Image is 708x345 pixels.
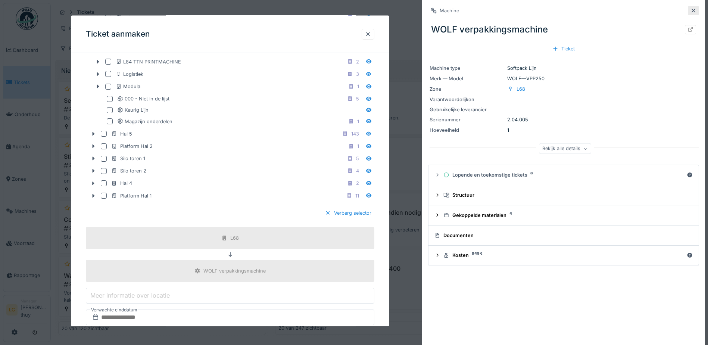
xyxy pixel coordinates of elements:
[443,192,690,199] div: Structuur
[322,208,374,218] div: Verberg selector
[116,58,181,65] div: L84 TTN PRINTMACHINE
[430,75,504,82] div: Merk — Model
[428,20,699,39] div: WOLF verpakkingsmachine
[117,118,172,125] div: Magazijn onderdelen
[111,167,146,174] div: Silo toren 2
[111,130,132,137] div: Hal 5
[431,168,696,182] summary: Lopende en toekomstige tickets8
[356,180,359,187] div: 2
[357,143,359,150] div: 1
[357,83,359,90] div: 1
[430,65,698,72] div: Softpack Lijn
[430,75,698,82] div: WOLF — VPP250
[230,234,239,242] div: L68
[430,116,504,123] div: Serienummer
[356,155,359,162] div: 5
[86,29,150,39] h3: Ticket aanmaken
[431,188,696,202] summary: Structuur
[443,212,690,219] div: Gekoppelde materialen
[356,58,359,65] div: 2
[117,106,149,114] div: Keurig Lijn
[430,106,487,113] div: Gebruikelijke leverancier
[357,118,359,125] div: 1
[356,70,359,77] div: 3
[355,192,359,199] div: 11
[111,192,152,199] div: Platform Hal 1
[116,83,140,90] div: Modula
[430,116,698,123] div: 2.04.005
[90,306,138,314] label: Verwachte einddatum
[430,96,487,103] div: Verantwoordelijken
[111,180,132,187] div: Hal 4
[430,65,504,72] div: Machine type
[443,252,684,259] div: Kosten
[549,44,578,54] div: Ticket
[111,143,153,150] div: Platform Hal 2
[440,7,459,14] div: Machine
[517,86,525,93] div: L68
[430,127,698,134] div: 1
[89,291,171,300] label: Meer informatie over locatie
[431,208,696,222] summary: Gekoppelde materialen4
[356,95,359,102] div: 5
[430,86,504,93] div: Zone
[203,267,266,274] div: WOLF verpakkingsmachine
[111,155,145,162] div: Silo toren 1
[443,171,684,178] div: Lopende en toekomstige tickets
[117,95,169,102] div: 000 - Niet in de lijst
[356,167,359,174] div: 4
[116,46,132,53] div: L83
[431,229,696,242] summary: Documenten
[351,130,359,137] div: 143
[434,232,690,239] div: Documenten
[539,143,591,154] div: Bekijk alle details
[431,249,696,262] summary: Kosten849 €
[430,127,504,134] div: Hoeveelheid
[116,70,143,77] div: Logistiek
